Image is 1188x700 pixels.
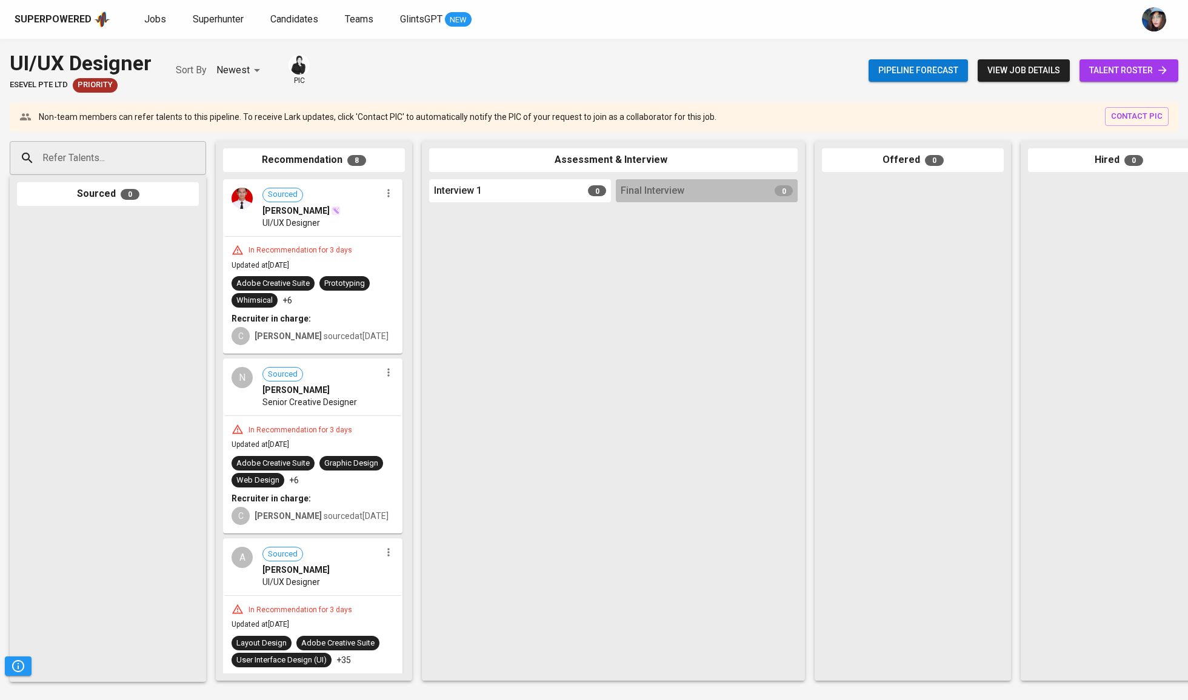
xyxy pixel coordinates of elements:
[324,458,378,469] div: Graphic Design
[232,494,311,503] b: Recruiter in charge:
[15,13,92,27] div: Superpowered
[263,189,302,200] span: Sourced
[289,474,299,486] p: +6
[236,458,310,469] div: Adobe Creative Suite
[232,367,253,388] div: N
[1142,7,1166,31] img: diazagista@glints.com
[236,638,287,649] div: Layout Design
[331,206,341,216] img: magic_wand.svg
[94,10,110,28] img: app logo
[1089,63,1169,78] span: talent roster
[73,79,118,91] span: Priority
[236,655,327,666] div: User Interface Design (UI)
[301,638,375,649] div: Adobe Creative Suite
[193,12,246,27] a: Superhunter
[176,63,207,78] p: Sort By
[232,620,289,629] span: Updated at [DATE]
[262,217,320,229] span: UI/UX Designer
[232,507,250,525] div: C
[232,261,289,269] span: Updated at [DATE]
[621,184,684,198] span: Final Interview
[121,189,139,200] span: 0
[10,48,152,78] div: UI/UX Designer
[232,440,289,449] span: Updated at [DATE]
[345,13,373,25] span: Teams
[232,188,253,209] img: 7b8c74ea56184844a8934fa35405fb00.jpg
[290,56,309,74] img: medwi@glints.com
[400,13,442,25] span: GlintsGPT
[223,148,405,172] div: Recommendation
[978,59,1070,82] button: view job details
[232,327,250,345] div: C
[262,384,330,396] span: [PERSON_NAME]
[1105,107,1169,126] button: contact pic
[232,547,253,568] div: A
[282,294,292,306] p: +6
[263,369,302,380] span: Sourced
[987,63,1060,78] span: view job details
[255,331,389,341] span: sourced at [DATE]
[262,205,330,217] span: [PERSON_NAME]
[822,148,1004,172] div: Offered
[255,511,322,521] b: [PERSON_NAME]
[878,63,958,78] span: Pipeline forecast
[144,12,169,27] a: Jobs
[244,425,357,435] div: In Recommendation for 3 days
[289,54,310,86] div: pic
[232,314,311,323] b: Recruiter in charge:
[236,475,279,486] div: Web Design
[244,245,357,256] div: In Recommendation for 3 days
[216,59,264,82] div: Newest
[216,63,250,78] p: Newest
[262,396,357,408] span: Senior Creative Designer
[1080,59,1178,82] a: talent roster
[345,12,376,27] a: Teams
[193,13,244,25] span: Superhunter
[775,185,793,196] span: 0
[262,564,330,576] span: [PERSON_NAME]
[324,278,365,289] div: Prototyping
[400,12,472,27] a: GlintsGPT NEW
[15,10,110,28] a: Superpoweredapp logo
[17,182,199,206] div: Sourced
[262,576,320,588] span: UI/UX Designer
[144,13,166,25] span: Jobs
[434,184,482,198] span: Interview 1
[270,12,321,27] a: Candidates
[445,14,472,26] span: NEW
[429,148,798,172] div: Assessment & Interview
[255,331,322,341] b: [PERSON_NAME]
[270,13,318,25] span: Candidates
[1124,155,1143,166] span: 0
[39,111,716,123] p: Non-team members can refer talents to this pipeline. To receive Lark updates, click 'Contact PIC'...
[5,656,32,676] button: Pipeline Triggers
[347,155,366,166] span: 8
[199,157,202,159] button: Open
[336,654,351,666] p: +35
[925,155,944,166] span: 0
[263,549,302,560] span: Sourced
[869,59,968,82] button: Pipeline forecast
[255,511,389,521] span: sourced at [DATE]
[236,295,273,306] div: Whimsical
[1111,110,1163,124] span: contact pic
[236,278,310,289] div: Adobe Creative Suite
[588,185,606,196] span: 0
[73,78,118,93] div: New Job received from Demand Team
[244,605,357,615] div: In Recommendation for 3 days
[10,79,68,91] span: ESEVEL PTE LTD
